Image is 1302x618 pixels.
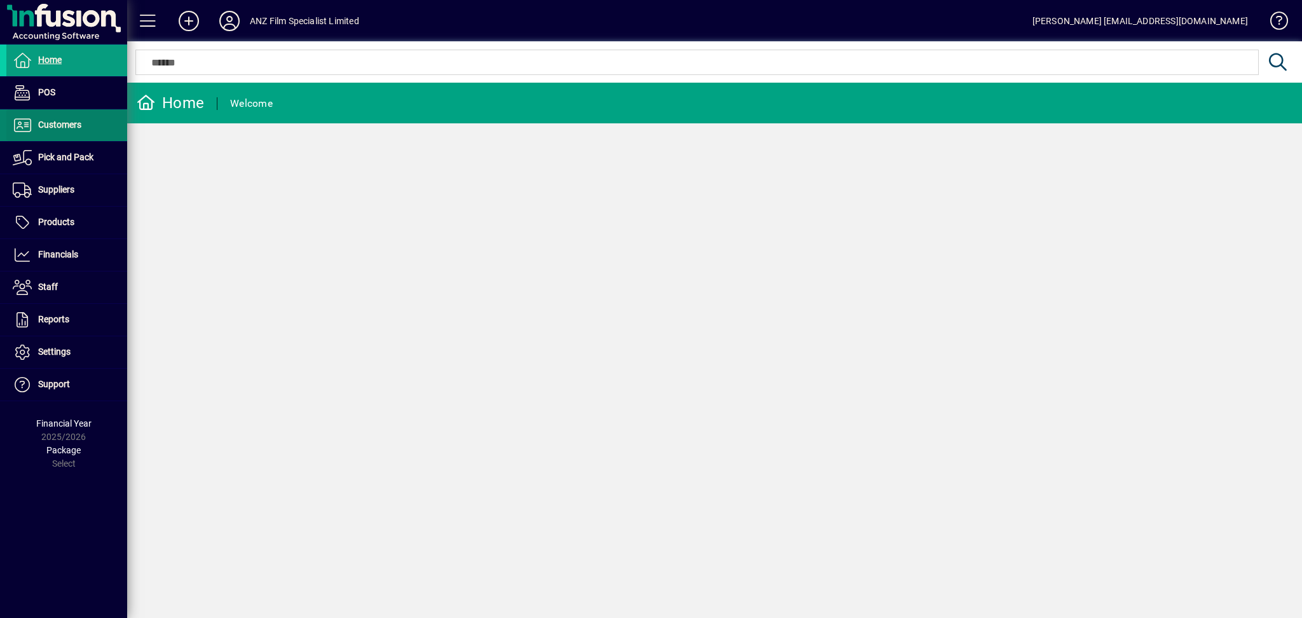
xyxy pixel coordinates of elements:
a: Pick and Pack [6,142,127,174]
span: Customers [38,120,81,130]
a: Suppliers [6,174,127,206]
div: Home [137,93,204,113]
div: [PERSON_NAME] [EMAIL_ADDRESS][DOMAIN_NAME] [1032,11,1248,31]
a: Products [6,207,127,238]
span: Support [38,379,70,389]
span: Financial Year [36,418,92,429]
span: Financials [38,249,78,259]
span: Products [38,217,74,227]
span: Package [46,445,81,455]
a: Knowledge Base [1261,3,1286,44]
a: Customers [6,109,127,141]
span: Pick and Pack [38,152,93,162]
a: POS [6,77,127,109]
span: Staff [38,282,58,292]
a: Settings [6,336,127,368]
a: Reports [6,304,127,336]
span: Home [38,55,62,65]
a: Support [6,369,127,401]
span: Settings [38,347,71,357]
a: Staff [6,271,127,303]
div: Welcome [230,93,273,114]
span: POS [38,87,55,97]
span: Reports [38,314,69,324]
button: Add [168,10,209,32]
span: Suppliers [38,184,74,195]
div: ANZ Film Specialist Limited [250,11,359,31]
button: Profile [209,10,250,32]
a: Financials [6,239,127,271]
